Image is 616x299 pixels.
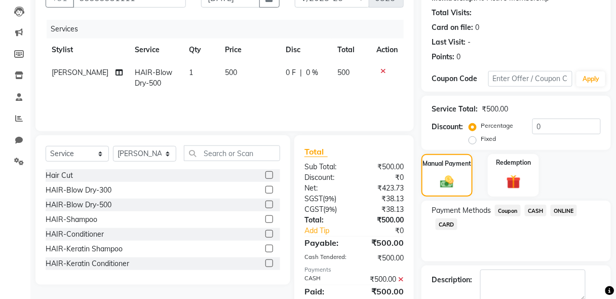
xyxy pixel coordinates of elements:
[432,73,488,84] div: Coupon Code
[183,39,219,61] th: Qty
[135,68,172,88] span: HAIR-Blow Dry-500
[338,68,350,77] span: 500
[304,266,404,274] div: Payments
[354,183,411,194] div: ₹423.73
[46,39,129,61] th: Stylist
[46,185,111,196] div: HAIR-Blow Dry-300
[432,52,454,62] div: Points:
[46,170,73,181] div: Hair Cut
[436,174,458,190] img: _cash.svg
[481,121,513,130] label: Percentage
[432,37,466,48] div: Last Visit:
[432,122,463,132] div: Discount:
[354,204,411,215] div: ₹38.13
[482,104,508,115] div: ₹500.00
[354,215,411,226] div: ₹500.00
[297,172,354,183] div: Discount:
[47,20,411,39] div: Services
[456,52,460,62] div: 0
[129,39,183,61] th: Service
[354,285,411,297] div: ₹500.00
[304,205,323,214] span: CGST
[354,194,411,204] div: ₹38.13
[297,183,354,194] div: Net:
[496,158,531,167] label: Redemption
[225,68,237,77] span: 500
[46,244,123,254] div: HAIR-Keratin Shampoo
[364,226,411,236] div: ₹0
[432,205,491,216] span: Payment Methods
[297,253,354,264] div: Cash Tendered:
[468,37,471,48] div: -
[297,285,354,297] div: Paid:
[297,204,354,215] div: ( )
[551,205,577,216] span: ONLINE
[46,200,111,210] div: HAIR-Blow Dry-500
[189,68,193,77] span: 1
[325,205,335,213] span: 9%
[286,67,296,78] span: 0 F
[46,258,129,269] div: HAIR-Keratin Conditioner
[488,71,573,87] input: Enter Offer / Coupon Code
[46,229,104,240] div: HAIR-Conditioner
[297,274,354,285] div: CASH
[481,134,496,143] label: Fixed
[46,214,97,225] div: HAIR-Shampoo
[432,275,472,285] div: Description:
[306,67,319,78] span: 0 %
[325,195,334,203] span: 9%
[300,67,302,78] span: |
[576,71,605,87] button: Apply
[502,173,525,191] img: _gift.svg
[304,146,328,157] span: Total
[297,215,354,226] div: Total:
[354,274,411,285] div: ₹500.00
[432,8,472,18] div: Total Visits:
[280,39,332,61] th: Disc
[354,253,411,264] div: ₹500.00
[297,162,354,172] div: Sub Total:
[423,159,472,168] label: Manual Payment
[184,145,280,161] input: Search or Scan
[297,237,354,249] div: Payable:
[370,39,404,61] th: Action
[354,162,411,172] div: ₹500.00
[297,226,364,236] a: Add Tip
[432,104,478,115] div: Service Total:
[219,39,280,61] th: Price
[52,68,108,77] span: [PERSON_NAME]
[304,194,323,203] span: SGST
[354,172,411,183] div: ₹0
[354,237,411,249] div: ₹500.00
[495,205,521,216] span: Coupon
[436,218,457,230] span: CARD
[297,194,354,204] div: ( )
[475,22,479,33] div: 0
[432,22,473,33] div: Card on file:
[332,39,371,61] th: Total
[525,205,547,216] span: CASH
